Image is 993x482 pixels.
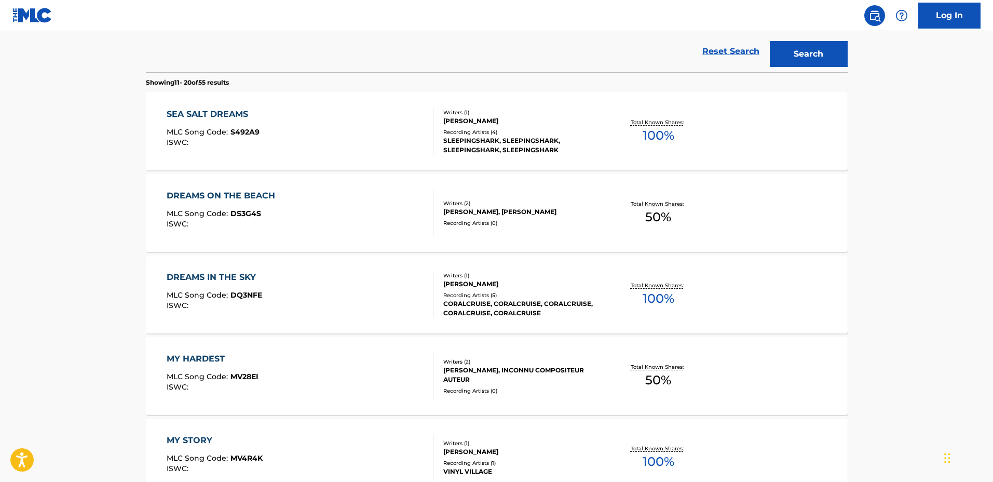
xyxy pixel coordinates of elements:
[643,126,674,145] span: 100 %
[631,200,686,208] p: Total Known Shares:
[230,127,260,137] span: S492A9
[443,459,600,467] div: Recording Artists ( 1 )
[631,445,686,452] p: Total Known Shares:
[697,40,765,63] a: Reset Search
[167,382,191,392] span: ISWC :
[167,219,191,229] span: ISWC :
[443,109,600,116] div: Writers ( 1 )
[941,432,993,482] iframe: Chat Widget
[443,116,600,126] div: [PERSON_NAME]
[230,372,259,381] span: MV28EI
[146,337,848,415] a: MY HARDESTMLC Song Code:MV28EIISWC:Writers (2)[PERSON_NAME], INCONNU COMPOSITEUR AUTEURRecording ...
[167,190,280,202] div: DREAMS ON THE BEACH
[643,452,674,471] span: 100 %
[167,271,262,284] div: DREAMS IN THE SKY
[891,5,912,26] div: Help
[443,366,600,384] div: [PERSON_NAME], INCONNU COMPOSITEUR AUTEUR
[230,209,261,218] span: DS3G4S
[146,256,848,333] a: DREAMS IN THE SKYMLC Song Code:DQ3NFEISWC:Writers (1)[PERSON_NAME]Recording Artists (5)CORALCRUIS...
[167,209,230,218] span: MLC Song Code :
[146,92,848,170] a: SEA SALT DREAMSMLC Song Code:S492A9ISWC:Writers (1)[PERSON_NAME]Recording Artists (4)SLEEPINGSHAR...
[443,467,600,476] div: VINYL VILLAGE
[443,219,600,227] div: Recording Artists ( 0 )
[167,353,259,365] div: MY HARDEST
[167,108,260,120] div: SEA SALT DREAMS
[443,199,600,207] div: Writers ( 2 )
[12,8,52,23] img: MLC Logo
[443,447,600,457] div: [PERSON_NAME]
[443,299,600,318] div: CORALCRUISE, CORALCRUISE, CORALCRUISE, CORALCRUISE, CORALCRUISE
[230,290,262,300] span: DQ3NFE
[868,9,881,22] img: search
[631,118,686,126] p: Total Known Shares:
[230,453,263,463] span: MV4R4K
[443,272,600,279] div: Writers ( 1 )
[146,174,848,252] a: DREAMS ON THE BEACHMLC Song Code:DS3G4SISWC:Writers (2)[PERSON_NAME], [PERSON_NAME]Recording Arti...
[167,372,230,381] span: MLC Song Code :
[443,291,600,299] div: Recording Artists ( 5 )
[443,207,600,217] div: [PERSON_NAME], [PERSON_NAME]
[443,128,600,136] div: Recording Artists ( 4 )
[918,3,981,29] a: Log In
[167,127,230,137] span: MLC Song Code :
[443,279,600,289] div: [PERSON_NAME]
[167,290,230,300] span: MLC Song Code :
[645,208,671,226] span: 50 %
[864,5,885,26] a: Public Search
[443,439,600,447] div: Writers ( 1 )
[770,41,848,67] button: Search
[167,301,191,310] span: ISWC :
[631,363,686,371] p: Total Known Shares:
[443,136,600,155] div: SLEEPINGSHARK, SLEEPINGSHARK, SLEEPINGSHARK, SLEEPINGSHARK
[631,282,686,289] p: Total Known Shares:
[895,9,908,22] img: help
[167,453,230,463] span: MLC Song Code :
[643,289,674,308] span: 100 %
[443,358,600,366] div: Writers ( 2 )
[167,434,263,447] div: MY STORY
[167,138,191,147] span: ISWC :
[167,464,191,473] span: ISWC :
[443,387,600,395] div: Recording Artists ( 0 )
[645,371,671,390] span: 50 %
[146,78,229,87] p: Showing 11 - 20 of 55 results
[944,443,950,474] div: Drag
